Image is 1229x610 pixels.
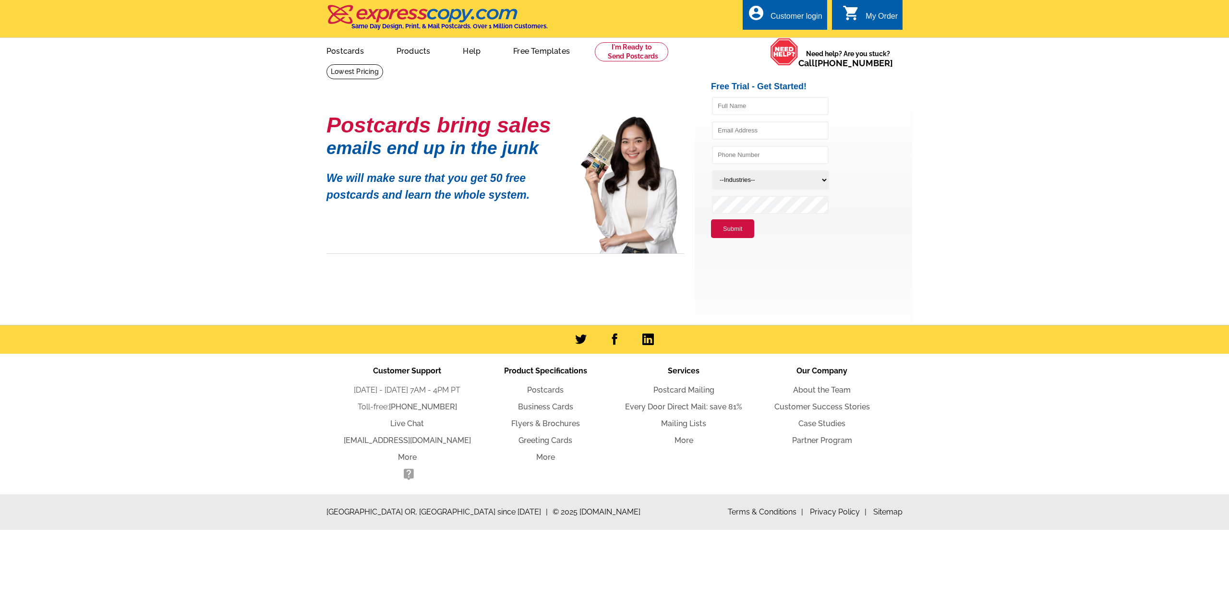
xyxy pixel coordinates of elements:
a: More [398,453,417,462]
span: © 2025 [DOMAIN_NAME] [553,506,640,518]
a: [PHONE_NUMBER] [389,402,457,411]
a: Live Chat [390,419,424,428]
a: Free Templates [498,39,585,61]
li: [DATE] - [DATE] 7AM - 4PM PT [338,384,476,396]
a: Every Door Direct Mail: save 81% [625,402,742,411]
div: Customer login [771,12,822,25]
h1: Postcards bring sales [326,117,566,133]
a: Business Cards [518,402,573,411]
button: Submit [711,219,754,239]
span: Need help? Are you stuck? [798,49,898,68]
span: Call [798,58,893,68]
h1: emails end up in the junk [326,143,566,153]
a: Greeting Cards [518,436,572,445]
h4: Same Day Design, Print, & Mail Postcards. Over 1 Million Customers. [351,23,548,30]
div: My Order [866,12,898,25]
a: Partner Program [792,436,852,445]
li: Toll-free: [338,401,476,413]
a: More [675,436,693,445]
input: Phone Number [712,146,829,164]
h2: Free Trial - Get Started! [711,82,912,92]
a: Privacy Policy [810,507,867,516]
img: help [770,38,798,66]
a: Mailing Lists [661,419,706,428]
a: More [536,453,555,462]
span: Product Specifications [504,366,587,375]
span: Services [668,366,699,375]
a: [PHONE_NUMBER] [815,58,893,68]
a: Postcard Mailing [653,385,714,395]
a: About the Team [793,385,851,395]
a: Customer Success Stories [774,402,870,411]
a: Same Day Design, Print, & Mail Postcards. Over 1 Million Customers. [326,12,548,30]
a: Help [447,39,496,61]
span: [GEOGRAPHIC_DATA] OR, [GEOGRAPHIC_DATA] since [DATE] [326,506,548,518]
a: Products [381,39,446,61]
a: Sitemap [873,507,903,516]
a: account_circle Customer login [747,11,822,23]
a: Flyers & Brochures [511,419,580,428]
i: account_circle [747,4,765,22]
span: Our Company [796,366,847,375]
a: Case Studies [798,419,845,428]
a: Terms & Conditions [728,507,803,516]
a: Postcards [527,385,564,395]
a: shopping_cart My Order [843,11,898,23]
span: Customer Support [373,366,441,375]
a: Postcards [311,39,379,61]
a: [EMAIL_ADDRESS][DOMAIN_NAME] [344,436,471,445]
input: Email Address [712,121,829,140]
input: Full Name [712,97,829,115]
i: shopping_cart [843,4,860,22]
p: We will make sure that you get 50 free postcards and learn the whole system. [326,163,566,203]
